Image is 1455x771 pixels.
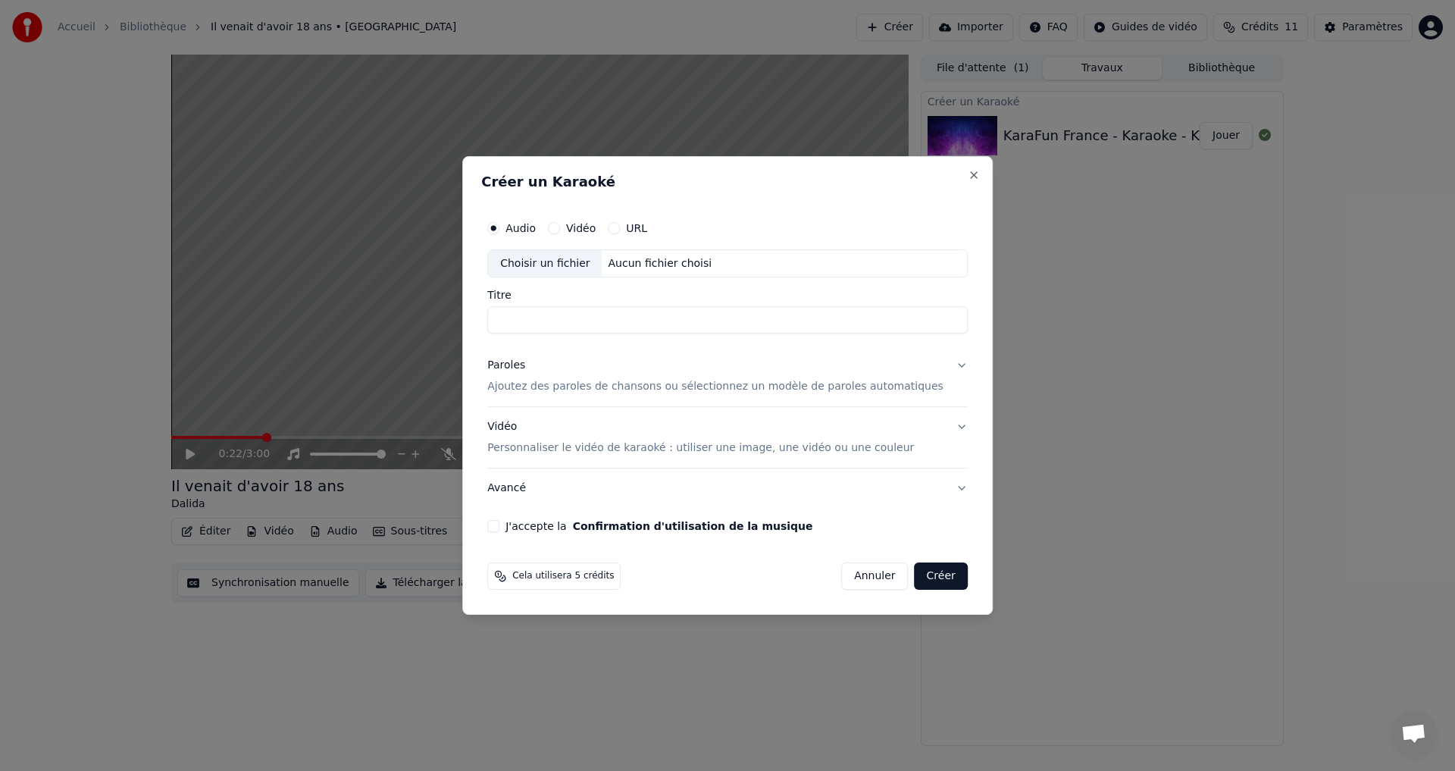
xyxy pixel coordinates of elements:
span: Cela utilisera 5 crédits [512,570,614,582]
label: URL [626,223,647,233]
button: Annuler [841,563,908,590]
button: Avancé [487,469,968,508]
button: ParolesAjoutez des paroles de chansons ou sélectionnez un modèle de paroles automatiques [487,346,968,407]
p: Ajoutez des paroles de chansons ou sélectionnez un modèle de paroles automatiques [487,380,943,395]
label: J'accepte la [505,521,812,531]
h2: Créer un Karaoké [481,175,974,189]
div: Choisir un fichier [488,250,602,277]
button: Créer [915,563,968,590]
button: VidéoPersonnaliser le vidéo de karaoké : utiliser une image, une vidéo ou une couleur [487,408,968,469]
p: Personnaliser le vidéo de karaoké : utiliser une image, une vidéo ou une couleur [487,440,914,456]
label: Audio [505,223,536,233]
label: Vidéo [566,223,596,233]
div: Paroles [487,359,525,374]
button: J'accepte la [573,521,813,531]
div: Aucun fichier choisi [602,256,718,271]
label: Titre [487,290,968,301]
div: Vidéo [487,420,914,456]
